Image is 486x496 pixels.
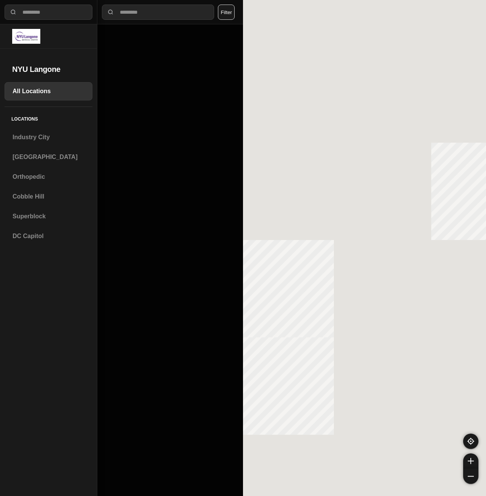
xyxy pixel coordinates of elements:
[5,148,92,166] a: [GEOGRAPHIC_DATA]
[5,188,92,206] a: Cobble Hill
[468,473,474,479] img: zoom-out
[12,29,40,44] img: logo
[13,133,84,142] h3: Industry City
[5,207,92,226] a: Superblock
[13,153,84,162] h3: [GEOGRAPHIC_DATA]
[12,64,85,75] h2: NYU Langone
[5,227,92,245] a: DC Capitol
[10,8,17,16] img: search
[5,128,92,146] a: Industry City
[13,192,84,201] h3: Cobble Hill
[13,172,84,181] h3: Orthopedic
[218,5,235,20] button: Filter
[5,168,92,186] a: Orthopedic
[13,212,84,221] h3: Superblock
[13,232,84,241] h3: DC Capitol
[467,438,474,445] img: recenter
[468,458,474,464] img: zoom-in
[463,453,478,469] button: zoom-in
[5,107,92,128] h5: Locations
[107,8,114,16] img: search
[5,82,92,100] a: All Locations
[463,434,478,449] button: recenter
[13,87,84,96] h3: All Locations
[463,469,478,484] button: zoom-out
